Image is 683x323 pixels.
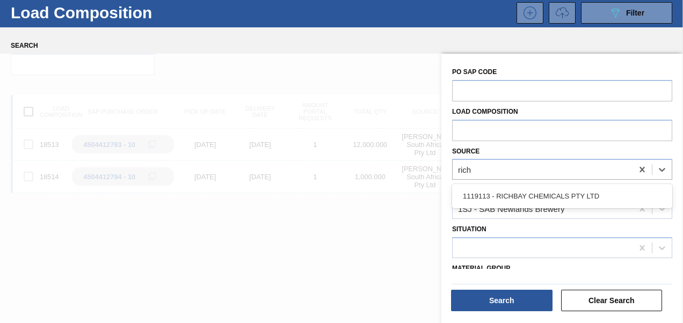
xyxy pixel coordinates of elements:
label: Situation [452,225,486,233]
div: Request volume [543,2,576,24]
label: PO SAP Code [452,68,497,76]
button: Search [451,290,553,311]
div: 1119113 - RICHBAY CHEMICALS PTY LTD [452,186,672,206]
label: Source [452,148,479,155]
h1: Load Composition [11,6,173,19]
label: Material Group [452,265,510,272]
span: Filter [626,9,644,17]
div: 1SJ - SAB Newlands Brewery [458,204,564,214]
label: Load composition [452,108,518,115]
label: Search [11,38,155,54]
button: UploadTransport Information [549,2,576,24]
button: Clear Search [561,290,663,311]
button: Filter [581,2,672,24]
div: New Load Composition [511,2,543,24]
